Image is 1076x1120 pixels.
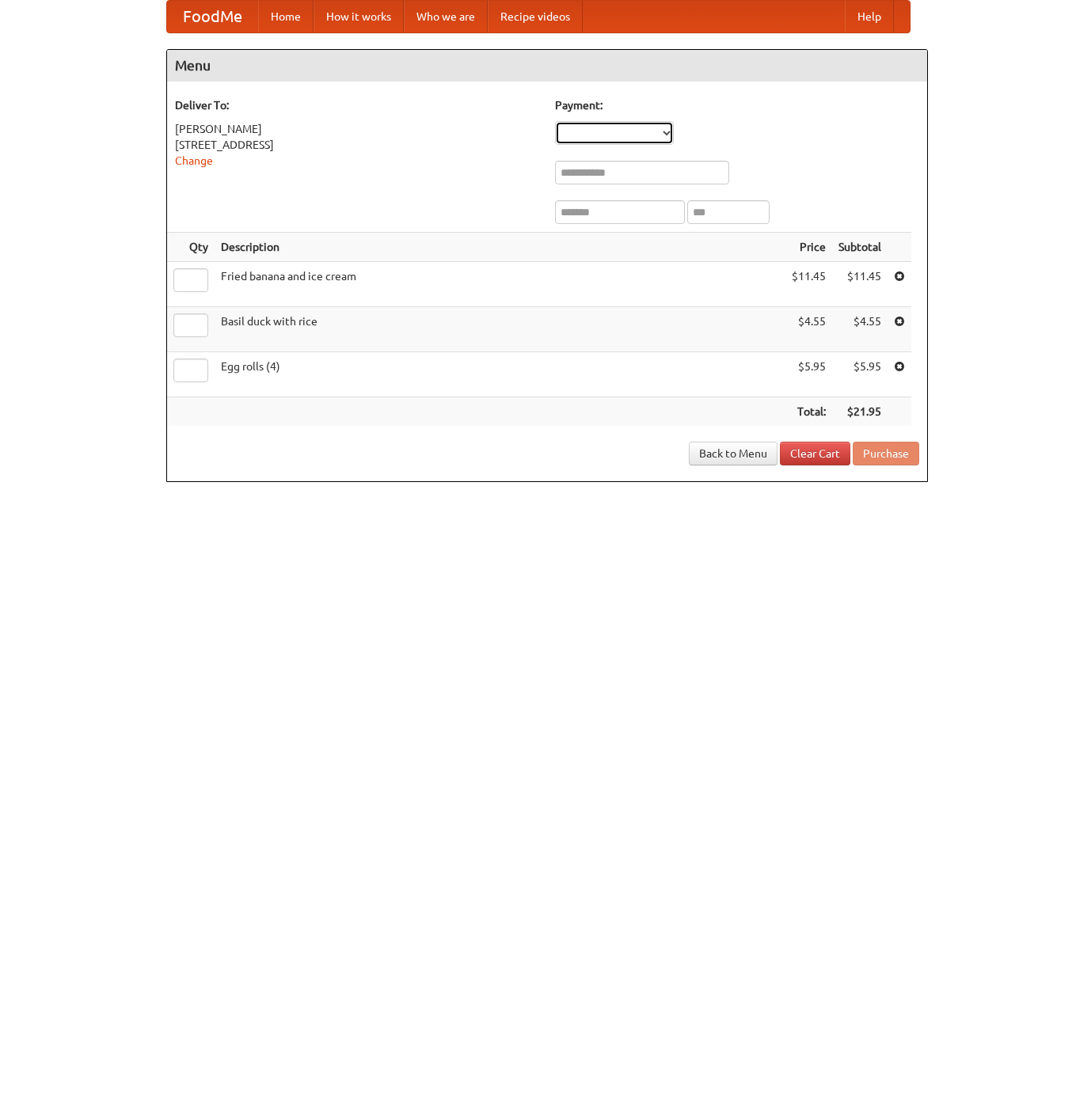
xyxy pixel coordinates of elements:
[167,1,258,32] a: FoodMe
[314,1,404,32] a: How it works
[167,233,215,262] th: Qty
[780,442,850,465] a: Clear Cart
[832,352,888,397] td: $5.95
[175,121,539,137] div: [PERSON_NAME]
[175,154,213,167] a: Change
[853,442,919,465] button: Purchase
[832,262,888,307] td: $11.45
[488,1,583,32] a: Recipe videos
[845,1,894,32] a: Help
[215,352,785,397] td: Egg rolls (4)
[832,397,888,427] th: $21.95
[215,233,785,262] th: Description
[785,352,832,397] td: $5.95
[785,307,832,352] td: $4.55
[258,1,314,32] a: Home
[832,233,888,262] th: Subtotal
[175,137,539,153] div: [STREET_ADDRESS]
[404,1,488,32] a: Who we are
[555,97,919,113] h5: Payment:
[215,307,785,352] td: Basil duck with rice
[689,442,778,465] a: Back to Menu
[215,262,785,307] td: Fried banana and ice cream
[167,50,927,82] h4: Menu
[175,97,539,113] h5: Deliver To:
[785,233,832,262] th: Price
[832,307,888,352] td: $4.55
[785,397,832,427] th: Total:
[785,262,832,307] td: $11.45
